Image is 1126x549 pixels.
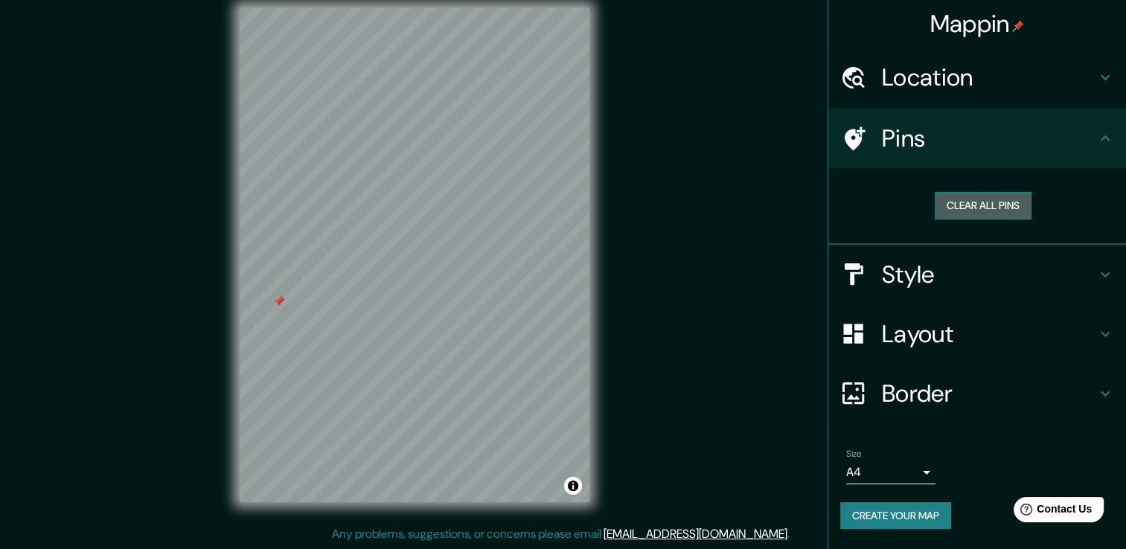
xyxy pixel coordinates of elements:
div: Location [828,48,1126,107]
a: [EMAIL_ADDRESS][DOMAIN_NAME] [604,526,787,542]
p: Any problems, suggestions, or concerns please email . [332,525,790,543]
button: Create your map [840,502,951,530]
h4: Mappin [930,9,1025,39]
button: Toggle attribution [564,477,582,495]
img: pin-icon.png [1012,20,1024,32]
h4: Pins [882,123,1096,153]
button: Clear all pins [935,192,1031,219]
h4: Location [882,62,1096,92]
div: Border [828,364,1126,423]
label: Size [846,447,862,460]
h4: Border [882,379,1096,408]
div: Layout [828,304,1126,364]
div: Pins [828,109,1126,168]
div: Style [828,245,1126,304]
div: . [790,525,792,543]
h4: Layout [882,319,1096,349]
div: A4 [846,460,935,484]
div: . [792,525,795,543]
iframe: Help widget launcher [994,491,1110,533]
h4: Style [882,260,1096,289]
canvas: Map [240,7,589,502]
